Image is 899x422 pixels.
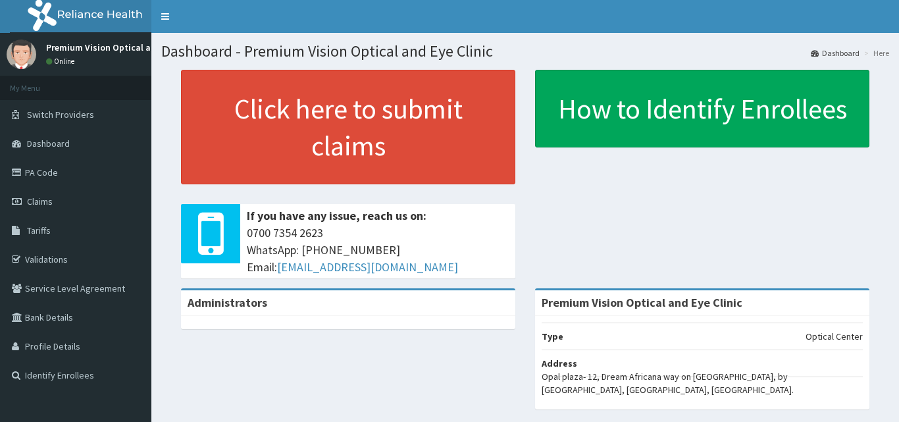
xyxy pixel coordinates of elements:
[542,357,577,369] b: Address
[27,138,70,149] span: Dashboard
[811,47,860,59] a: Dashboard
[188,295,267,310] b: Administrators
[247,208,426,223] b: If you have any issue, reach us on:
[46,57,78,66] a: Online
[542,370,863,396] p: Opal plaza- 12, Dream Africana way on [GEOGRAPHIC_DATA], by [GEOGRAPHIC_DATA], [GEOGRAPHIC_DATA],...
[277,259,458,275] a: [EMAIL_ADDRESS][DOMAIN_NAME]
[542,330,563,342] b: Type
[542,295,742,310] strong: Premium Vision Optical and Eye Clinic
[27,109,94,120] span: Switch Providers
[161,43,889,60] h1: Dashboard - Premium Vision Optical and Eye Clinic
[27,224,51,236] span: Tariffs
[535,70,869,147] a: How to Identify Enrollees
[247,224,509,275] span: 0700 7354 2623 WhatsApp: [PHONE_NUMBER] Email:
[27,196,53,207] span: Claims
[806,330,863,343] p: Optical Center
[181,70,515,184] a: Click here to submit claims
[46,43,202,52] p: Premium Vision Optical and Eye Clinic
[861,47,889,59] li: Here
[7,40,36,69] img: User Image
